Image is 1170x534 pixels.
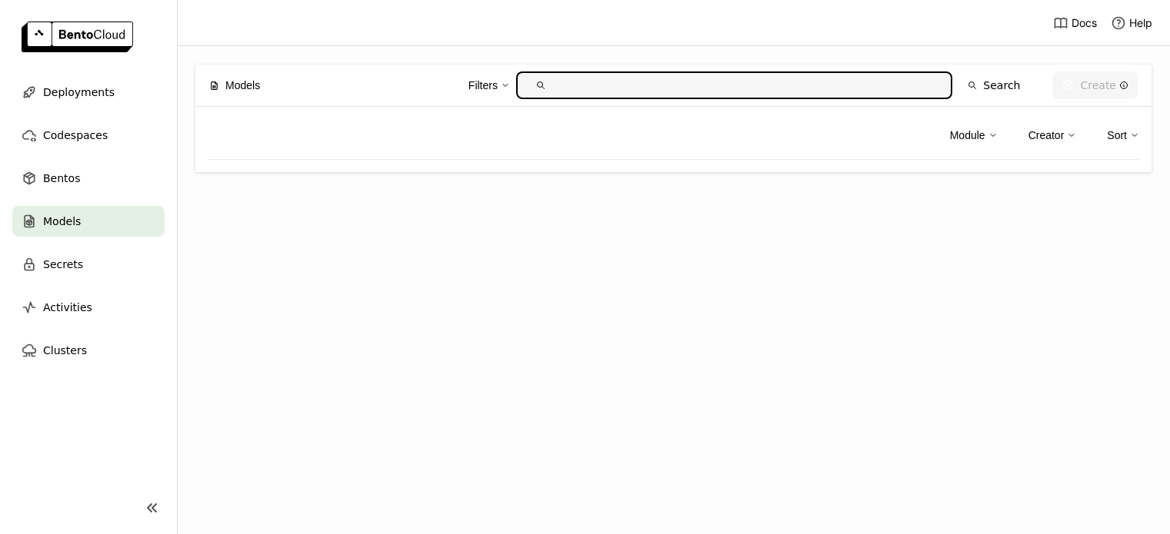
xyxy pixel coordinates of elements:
div: Creator [1028,119,1077,151]
span: Activities [43,298,92,317]
div: Help [1111,15,1152,31]
a: Docs [1053,15,1097,31]
a: Clusters [12,335,165,366]
span: Clusters [43,341,87,360]
span: Models [43,212,81,231]
img: logo [22,22,133,52]
div: Filters [468,69,510,101]
span: Codespaces [43,126,108,144]
div: Module [950,127,985,144]
div: Create [1080,79,1128,91]
span: Models [225,77,260,94]
span: Secrets [43,255,83,274]
span: Bentos [43,169,80,187]
div: Creator [1028,127,1065,144]
span: Deployments [43,83,115,101]
a: Bentos [12,163,165,194]
a: Activities [12,292,165,323]
button: Search [958,71,1029,99]
span: Help [1129,16,1152,30]
a: Models [12,206,165,237]
div: Sort [1107,119,1139,151]
a: Secrets [12,249,165,280]
div: Filters [468,77,498,94]
button: Create [1052,71,1138,99]
span: Docs [1072,16,1097,30]
div: Module [950,119,998,151]
div: Sort [1107,127,1127,144]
